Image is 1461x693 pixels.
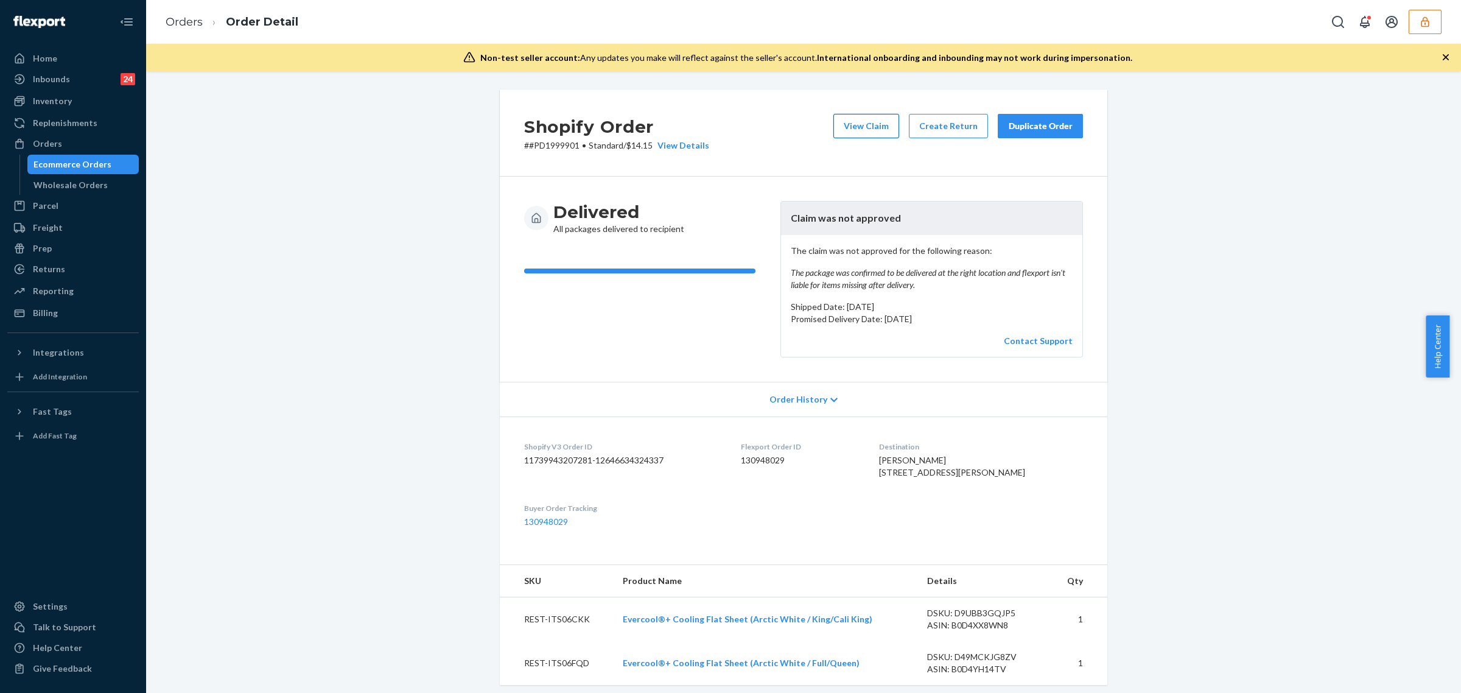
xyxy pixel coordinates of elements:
a: Add Fast Tag [7,426,139,446]
div: ASIN: B0D4YH14TV [927,663,1042,675]
div: Add Fast Tag [33,431,77,441]
div: Reporting [33,285,74,297]
a: Wholesale Orders [27,175,139,195]
div: Give Feedback [33,663,92,675]
td: REST-ITS06FQD [500,641,613,685]
td: REST-ITS06CKK [500,597,613,642]
div: Integrations [33,346,84,359]
div: All packages delivered to recipient [553,201,684,235]
th: Details [917,565,1051,597]
p: Promised Delivery Date: [DATE] [791,313,1073,325]
span: • [582,140,586,150]
button: Help Center [1426,315,1449,378]
div: ASIN: B0D4XX8WN8 [927,619,1042,631]
div: Any updates you make will reflect against the seller's account. [480,52,1132,64]
div: DSKU: D9UBB3GQJP5 [927,607,1042,619]
header: Claim was not approved [781,202,1082,235]
div: DSKU: D49MCKJG8ZV [927,651,1042,663]
button: Open Search Box [1326,10,1350,34]
div: Wholesale Orders [33,179,108,191]
a: Add Integration [7,367,139,387]
ol: breadcrumbs [156,4,308,40]
span: Order History [769,393,827,406]
button: Create Return [909,114,988,138]
button: View Claim [833,114,899,138]
a: Returns [7,259,139,279]
a: Settings [7,597,139,616]
div: Returns [33,263,65,275]
div: Add Integration [33,371,87,382]
dt: Destination [879,441,1083,452]
a: Home [7,49,139,68]
span: Standard [589,140,623,150]
a: Order Detail [226,15,298,29]
div: Home [33,52,57,65]
span: [PERSON_NAME] [STREET_ADDRESS][PERSON_NAME] [879,455,1025,477]
a: Billing [7,303,139,323]
dd: 11739943207281-12646634324337 [524,454,721,466]
a: Freight [7,218,139,237]
div: Duplicate Order [1008,120,1073,132]
h2: Shopify Order [524,114,709,139]
div: Help Center [33,642,82,654]
dt: Flexport Order ID [741,441,859,452]
a: Help Center [7,638,139,658]
div: Inbounds [33,73,70,85]
a: Parcel [7,196,139,216]
div: Freight [33,222,63,234]
a: Orders [7,134,139,153]
a: Reporting [7,281,139,301]
p: The claim was not approved for the following reason: [791,245,1073,291]
div: Prep [33,242,52,255]
div: Ecommerce Orders [33,158,111,171]
a: Replenishments [7,113,139,133]
dt: Buyer Order Tracking [524,503,721,513]
td: 1 [1051,597,1107,642]
a: Ecommerce Orders [27,155,139,174]
th: Product Name [613,565,917,597]
p: Shipped Date: [DATE] [791,301,1073,313]
td: 1 [1051,641,1107,685]
div: Billing [33,307,58,319]
h3: Delivered [553,201,684,223]
button: View Details [653,139,709,152]
p: # #PD1999901 / $14.15 [524,139,709,152]
a: Evercool®+ Cooling Flat Sheet (Arctic White / King/Cali King) [623,614,872,624]
a: Evercool®+ Cooling Flat Sheet (Arctic White / Full/Queen) [623,658,860,668]
th: Qty [1051,565,1107,597]
a: Contact Support [1004,336,1073,346]
a: 130948029 [524,516,568,527]
div: Replenishments [33,117,97,129]
span: International onboarding and inbounding may not work during impersonation. [817,52,1132,63]
div: Parcel [33,200,58,212]
button: Close Navigation [114,10,139,34]
div: Settings [33,600,68,613]
a: Prep [7,239,139,258]
th: SKU [500,565,613,597]
button: Give Feedback [7,659,139,678]
div: Talk to Support [33,621,96,633]
a: Inbounds24 [7,69,139,89]
button: Open account menu [1379,10,1404,34]
em: The package was confirmed to be delivered at the right location and flexport isn't liable for ite... [791,267,1073,291]
div: Fast Tags [33,406,72,418]
dt: Shopify V3 Order ID [524,441,721,452]
div: Orders [33,138,62,150]
span: Non-test seller account: [480,52,580,63]
button: Duplicate Order [998,114,1083,138]
div: 24 [121,73,135,85]
button: Fast Tags [7,402,139,421]
dd: 130948029 [741,454,859,466]
a: Orders [166,15,203,29]
button: Open notifications [1353,10,1377,34]
a: Talk to Support [7,617,139,637]
a: Inventory [7,91,139,111]
button: Integrations [7,343,139,362]
div: Inventory [33,95,72,107]
img: Flexport logo [13,16,65,28]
